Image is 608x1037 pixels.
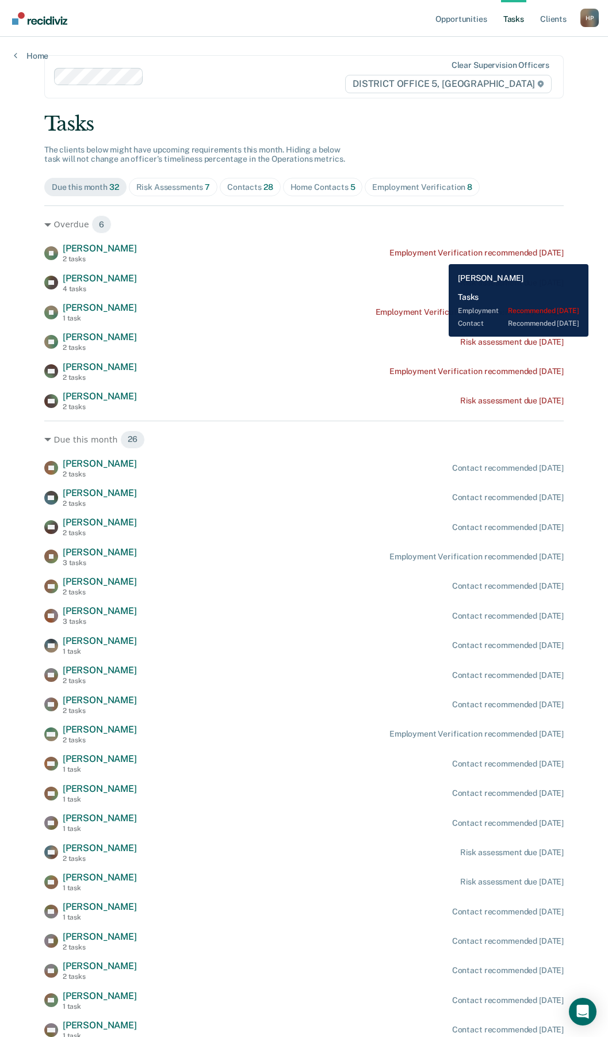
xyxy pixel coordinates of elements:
[452,640,564,650] div: Contact recommended [DATE]
[63,517,137,528] span: [PERSON_NAME]
[452,60,549,70] div: Clear supervision officers
[452,788,564,798] div: Contact recommended [DATE]
[63,635,137,646] span: [PERSON_NAME]
[460,877,564,887] div: Risk assessment due [DATE]
[345,75,552,93] span: DISTRICT OFFICE 5, [GEOGRAPHIC_DATA]
[63,588,137,596] div: 2 tasks
[63,331,137,342] span: [PERSON_NAME]
[63,344,137,352] div: 2 tasks
[263,182,273,192] span: 28
[452,818,564,828] div: Contact recommended [DATE]
[452,493,564,502] div: Contact recommended [DATE]
[63,302,137,313] span: [PERSON_NAME]
[452,996,564,1005] div: Contact recommended [DATE]
[460,396,564,406] div: Risk assessment due [DATE]
[63,990,137,1001] span: [PERSON_NAME]
[63,255,137,263] div: 2 tasks
[44,145,345,164] span: The clients below might have upcoming requirements this month. Hiding a below task will not chang...
[63,500,137,508] div: 2 tasks
[63,458,137,469] span: [PERSON_NAME]
[63,243,137,254] span: [PERSON_NAME]
[460,278,564,288] div: Risk assessment due [DATE]
[389,248,564,258] div: Employment Verification recommended [DATE]
[63,273,137,284] span: [PERSON_NAME]
[14,51,48,61] a: Home
[290,182,355,192] div: Home Contacts
[452,700,564,710] div: Contact recommended [DATE]
[389,552,564,562] div: Employment Verification recommended [DATE]
[376,307,564,317] div: Employment Verification recommended a year ago
[205,182,210,192] span: 7
[63,1020,137,1031] span: [PERSON_NAME]
[63,973,137,981] div: 2 tasks
[452,523,564,532] div: Contact recommended [DATE]
[63,605,137,616] span: [PERSON_NAME]
[63,783,137,794] span: [PERSON_NAME]
[63,872,137,883] span: [PERSON_NAME]
[63,617,137,626] div: 3 tasks
[109,182,119,192] span: 32
[120,430,145,449] span: 26
[63,724,137,735] span: [PERSON_NAME]
[63,665,137,676] span: [PERSON_NAME]
[63,547,137,558] span: [PERSON_NAME]
[63,855,137,863] div: 2 tasks
[372,182,472,192] div: Employment Verification
[63,314,137,322] div: 1 task
[63,901,137,912] span: [PERSON_NAME]
[389,729,564,739] div: Employment Verification recommended [DATE]
[580,9,599,27] div: H P
[63,677,137,685] div: 2 tasks
[63,736,137,744] div: 2 tasks
[460,337,564,347] div: Risk assessment due [DATE]
[12,12,67,25] img: Recidiviz
[63,361,137,372] span: [PERSON_NAME]
[63,1002,137,1011] div: 1 task
[63,285,137,293] div: 4 tasks
[452,936,564,946] div: Contact recommended [DATE]
[580,9,599,27] button: Profile dropdown button
[452,759,564,769] div: Contact recommended [DATE]
[452,581,564,591] div: Contact recommended [DATE]
[44,112,564,136] div: Tasks
[91,215,112,234] span: 6
[44,215,564,234] div: Overdue 6
[52,182,119,192] div: Due this month
[63,559,137,567] div: 3 tasks
[467,182,472,192] span: 8
[350,182,355,192] span: 5
[63,707,137,715] div: 2 tasks
[63,470,137,478] div: 2 tasks
[63,647,137,655] div: 1 task
[63,487,137,498] span: [PERSON_NAME]
[63,884,137,892] div: 1 task
[389,367,564,376] div: Employment Verification recommended [DATE]
[63,695,137,706] span: [PERSON_NAME]
[63,813,137,823] span: [PERSON_NAME]
[452,966,564,975] div: Contact recommended [DATE]
[452,670,564,680] div: Contact recommended [DATE]
[63,529,137,537] div: 2 tasks
[63,960,137,971] span: [PERSON_NAME]
[63,913,137,921] div: 1 task
[63,931,137,942] span: [PERSON_NAME]
[63,391,137,402] span: [PERSON_NAME]
[63,403,137,411] div: 2 tasks
[452,463,564,473] div: Contact recommended [DATE]
[63,842,137,853] span: [PERSON_NAME]
[44,430,564,449] div: Due this month 26
[452,907,564,917] div: Contact recommended [DATE]
[136,182,211,192] div: Risk Assessments
[63,753,137,764] span: [PERSON_NAME]
[63,765,137,773] div: 1 task
[63,576,137,587] span: [PERSON_NAME]
[227,182,273,192] div: Contacts
[63,373,137,382] div: 2 tasks
[452,1025,564,1035] div: Contact recommended [DATE]
[63,795,137,803] div: 1 task
[569,998,596,1025] div: Open Intercom Messenger
[63,825,137,833] div: 1 task
[460,848,564,857] div: Risk assessment due [DATE]
[63,943,137,951] div: 2 tasks
[452,611,564,621] div: Contact recommended [DATE]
